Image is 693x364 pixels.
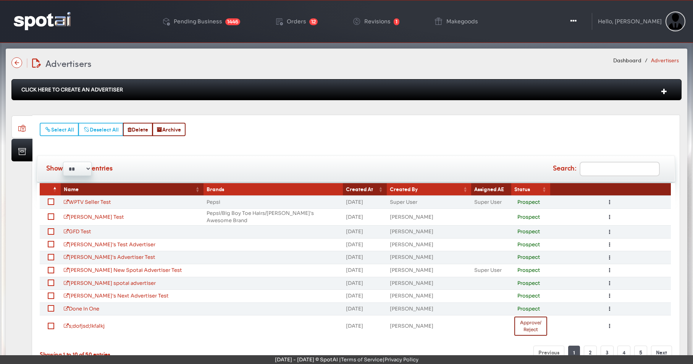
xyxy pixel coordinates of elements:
[651,346,672,359] a: Next
[174,19,222,24] div: Pending Business
[287,19,306,24] div: Orders
[352,17,361,26] img: change-circle.png
[40,345,300,360] div: Showing 1 to 10 of 50 entries
[64,199,111,205] a: WPTV Seller Test
[598,19,662,24] div: Hello, [PERSON_NAME]
[387,225,472,238] td: [PERSON_NAME]
[514,317,547,336] button: Approve/ Reject
[428,5,484,38] a: Makegoods
[152,123,186,136] button: Archive
[343,225,387,238] td: [DATE]
[61,183,204,196] th: Name: activate to sort column ascending
[387,289,472,302] td: [PERSON_NAME]
[346,5,405,38] a: Revisions 1
[45,57,92,70] span: Advertisers
[123,123,153,136] button: Delete
[64,323,105,329] a: s;dofjsd;lkfalkj
[387,302,472,315] td: [PERSON_NAME]
[64,267,182,273] a: [PERSON_NAME] New Spotai Advertiser Test
[568,346,580,359] a: 1
[343,264,387,277] td: [DATE]
[64,228,91,235] a: GFD Test
[341,356,383,363] a: Terms of Service
[387,264,472,277] td: [PERSON_NAME]
[64,214,124,220] a: [PERSON_NAME] Test
[268,5,324,38] a: Orders 12
[343,238,387,251] td: [DATE]
[553,162,660,176] label: Search:
[514,304,547,314] div: Prospect
[471,196,511,209] td: Super User
[634,346,647,359] a: 5
[514,252,547,263] div: Prospect
[514,278,547,289] div: Prospect
[14,12,71,30] img: logo-reversed.png
[343,302,387,315] td: [DATE]
[387,238,472,251] td: [PERSON_NAME]
[514,265,547,276] div: Prospect
[514,212,547,223] div: Prospect
[27,58,27,68] img: line-12.svg
[514,227,547,237] div: Prospect
[601,346,614,359] a: 3
[387,251,472,264] td: [PERSON_NAME]
[343,208,387,225] td: [DATE]
[613,56,641,64] a: Dashboard
[343,196,387,209] td: [DATE]
[343,183,387,196] th: Created At: activate to sort column ascending
[46,162,113,176] label: Show entries
[592,13,592,30] img: line-1.svg
[471,183,511,196] th: Assigned AE
[343,315,387,337] td: [DATE]
[343,289,387,302] td: [DATE]
[40,123,79,136] button: Select All
[384,356,418,363] a: Privacy Policy
[666,11,685,31] img: Sterling Cooper & Partners
[511,183,550,196] th: Status: activate to sort column ascending
[514,197,547,208] div: Prospect
[78,123,123,136] button: Deselect All
[225,18,240,25] span: 1446
[364,19,391,24] div: Revisions
[617,346,630,359] a: 4
[387,208,472,225] td: [PERSON_NAME]
[64,280,156,286] a: [PERSON_NAME] spotai advertiser
[32,58,41,68] img: edit-document.svg
[387,196,472,209] td: Super User
[155,5,246,38] a: Pending Business 1446
[643,56,678,64] li: Advertisers
[580,162,660,176] input: Search:
[64,305,99,312] a: Done In One
[275,17,284,26] img: order-play.png
[64,254,155,260] a: [PERSON_NAME]'s Advertiser Test
[204,196,343,209] td: Pepsi
[387,277,472,290] td: [PERSON_NAME]
[204,183,343,196] th: Brands
[394,18,399,25] span: 1
[584,346,597,359] a: 2
[514,240,547,250] div: Prospect
[343,277,387,290] td: [DATE]
[204,208,343,225] td: Pepsi / Big Boy Toe Hairs / [PERSON_NAME]'s Awesome Brand
[11,79,682,100] div: Click Here To Create An Advertiser
[309,18,318,25] span: 12
[63,162,92,176] select: Showentries
[387,183,472,196] th: Created By: activate to sort column ascending
[446,19,478,24] div: Makegoods
[343,251,387,264] td: [DATE]
[64,241,155,248] a: [PERSON_NAME]'s Test Advertiser
[471,264,511,277] td: Super User
[64,292,169,299] a: [PERSON_NAME]'s Next Advertiser Test
[162,17,171,26] img: deployed-code-history.png
[514,291,547,301] div: Prospect
[550,183,671,196] th: &nbsp;
[11,57,22,68] img: name-arrow-back-state-default-icon-true-icon-only-true-type.svg
[387,315,472,337] td: [PERSON_NAME]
